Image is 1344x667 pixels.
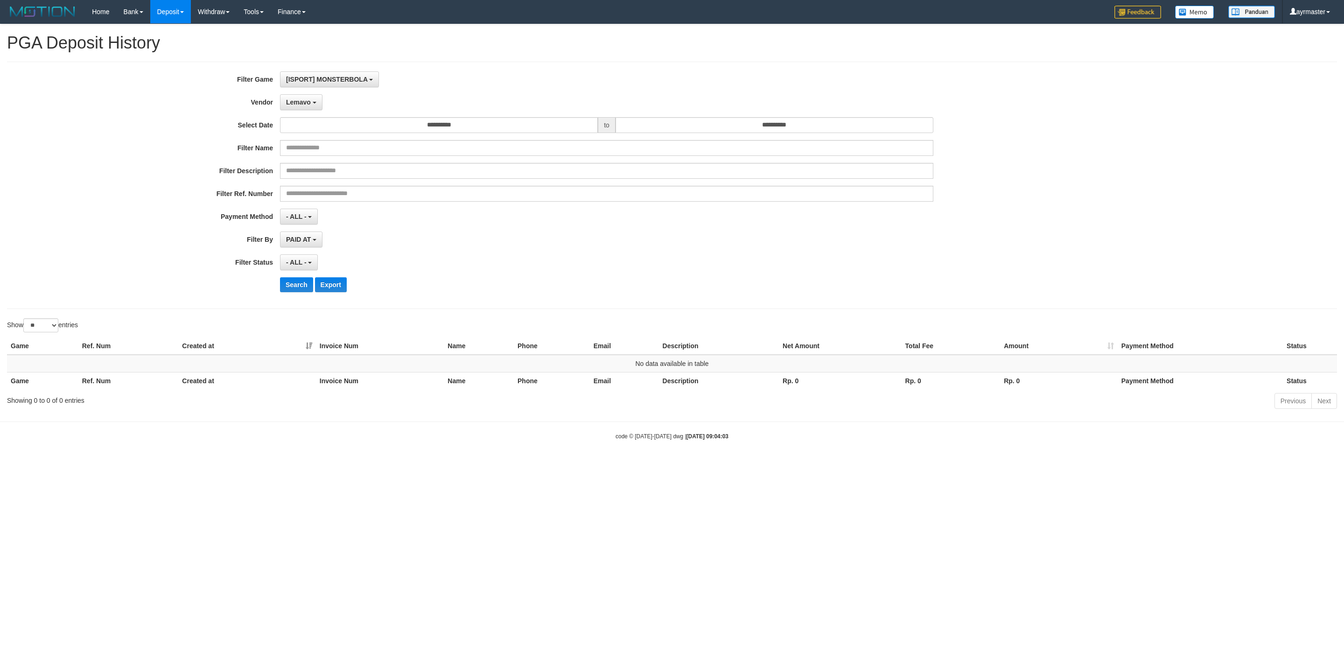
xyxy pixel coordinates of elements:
[779,372,902,389] th: Rp. 0
[779,337,902,355] th: Net Amount
[286,213,307,220] span: - ALL -
[7,392,553,405] div: Showing 0 to 0 of 0 entries
[514,337,590,355] th: Phone
[514,372,590,389] th: Phone
[316,372,444,389] th: Invoice Num
[7,34,1337,52] h1: PGA Deposit History
[315,277,347,292] button: Export
[178,372,315,389] th: Created at
[1175,6,1214,19] img: Button%20Memo.svg
[78,337,179,355] th: Ref. Num
[286,76,367,83] span: [ISPORT] MONSTERBOLA
[1118,337,1283,355] th: Payment Method
[280,71,379,87] button: [ISPORT] MONSTERBOLA
[280,209,318,225] button: - ALL -
[1228,6,1275,18] img: panduan.png
[7,355,1337,372] td: No data available in table
[1283,337,1337,355] th: Status
[1118,372,1283,389] th: Payment Method
[902,372,1001,389] th: Rp. 0
[178,337,315,355] th: Created at: activate to sort column ascending
[686,433,728,440] strong: [DATE] 09:04:03
[23,318,58,332] select: Showentries
[7,318,78,332] label: Show entries
[616,433,728,440] small: code © [DATE]-[DATE] dwg |
[902,337,1001,355] th: Total Fee
[7,372,78,389] th: Game
[659,337,779,355] th: Description
[444,337,514,355] th: Name
[280,254,318,270] button: - ALL -
[7,5,78,19] img: MOTION_logo.png
[598,117,616,133] span: to
[590,337,659,355] th: Email
[316,337,444,355] th: Invoice Num
[286,98,311,106] span: Lemavo
[280,94,322,110] button: Lemavo
[1000,337,1118,355] th: Amount: activate to sort column ascending
[1311,393,1337,409] a: Next
[280,277,313,292] button: Search
[1283,372,1337,389] th: Status
[1274,393,1312,409] a: Previous
[444,372,514,389] th: Name
[590,372,659,389] th: Email
[1000,372,1118,389] th: Rp. 0
[7,337,78,355] th: Game
[286,236,311,243] span: PAID AT
[659,372,779,389] th: Description
[286,259,307,266] span: - ALL -
[78,372,179,389] th: Ref. Num
[1114,6,1161,19] img: Feedback.jpg
[280,232,322,247] button: PAID AT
